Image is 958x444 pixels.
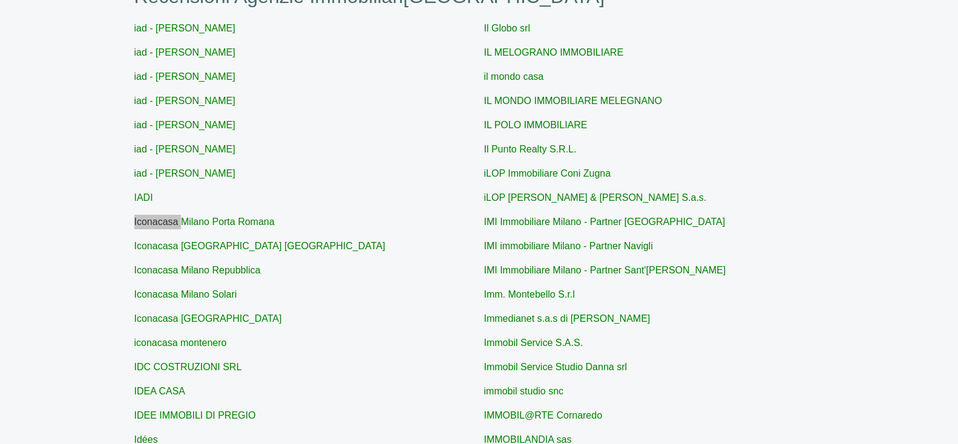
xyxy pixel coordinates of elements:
a: IDEE IMMOBILI DI PREGIO [134,410,256,420]
a: IL POLO IMMOBILIARE [484,120,588,130]
a: immobil studio snc [484,386,564,396]
a: Iconacasa [GEOGRAPHIC_DATA] [134,313,282,324]
a: Iconacasa [GEOGRAPHIC_DATA] [GEOGRAPHIC_DATA] [134,241,385,251]
a: Iconacasa Milano Porta Romana [134,217,275,227]
a: IL MONDO IMMOBILIARE MELEGNANO [484,96,663,106]
a: Immobil Service Studio Danna srl [484,362,628,372]
a: IMMOBIL@RTE Cornaredo [484,410,603,420]
a: iad - [PERSON_NAME] [134,23,235,33]
a: Immobil Service S.A.S. [484,338,583,348]
a: Iconacasa Milano Repubblica [134,265,261,275]
a: IMI immobiliare Milano - Partner Navigli [484,241,653,251]
a: Il Globo srl [484,23,530,33]
a: Imm. Montebello S.r.l [484,289,575,299]
a: iad - [PERSON_NAME] [134,168,235,178]
a: IMI Immobiliare Milano - Partner Sant'[PERSON_NAME] [484,265,726,275]
a: iad - [PERSON_NAME] [134,71,235,82]
a: il mondo casa [484,71,544,82]
a: IADI [134,192,153,203]
a: iad - [PERSON_NAME] [134,47,235,57]
a: iconacasa montenero [134,338,227,348]
a: iLOP Immobiliare Coni Zugna [484,168,611,178]
a: iad - [PERSON_NAME] [134,120,235,130]
a: IL MELOGRANO IMMOBILIARE [484,47,624,57]
a: IMI Immobiliare Milano - Partner [GEOGRAPHIC_DATA] [484,217,726,227]
a: iad - [PERSON_NAME] [134,144,235,154]
a: iad - [PERSON_NAME] [134,96,235,106]
a: Iconacasa Milano Solari [134,289,237,299]
a: iLOP [PERSON_NAME] & [PERSON_NAME] S.a.s. [484,192,707,203]
a: IDC COSTRUZIONI SRL [134,362,242,372]
a: Immedianet s.a.s di [PERSON_NAME] [484,313,651,324]
a: IDEA CASA [134,386,185,396]
a: Il Punto Realty S.R.L. [484,144,577,154]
